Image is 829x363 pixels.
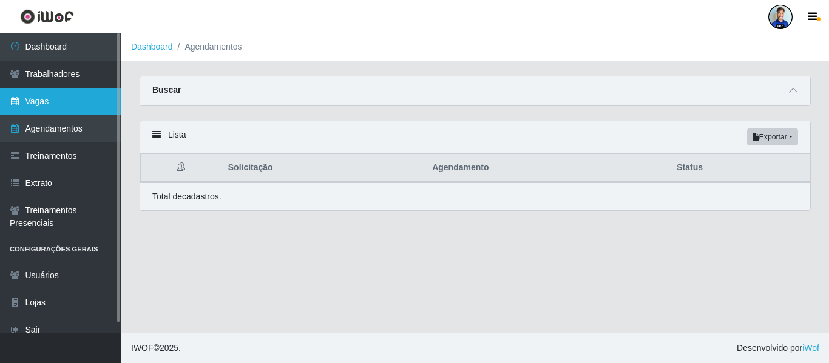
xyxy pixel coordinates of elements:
span: © 2025 . [131,342,181,355]
a: Dashboard [131,42,173,52]
th: Solicitação [221,154,425,182]
p: Total de cadastros. [152,190,222,203]
th: Status [669,154,810,182]
th: Agendamento [425,154,669,182]
span: Desenvolvido por [737,342,819,355]
span: IWOF [131,343,154,353]
strong: Buscar [152,85,181,95]
button: Exportar [747,128,798,145]
img: CoreUI Logo [20,9,74,24]
div: Lista [140,121,810,153]
nav: breadcrumb [121,33,829,61]
li: Agendamentos [173,41,242,53]
a: iWof [802,343,819,353]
